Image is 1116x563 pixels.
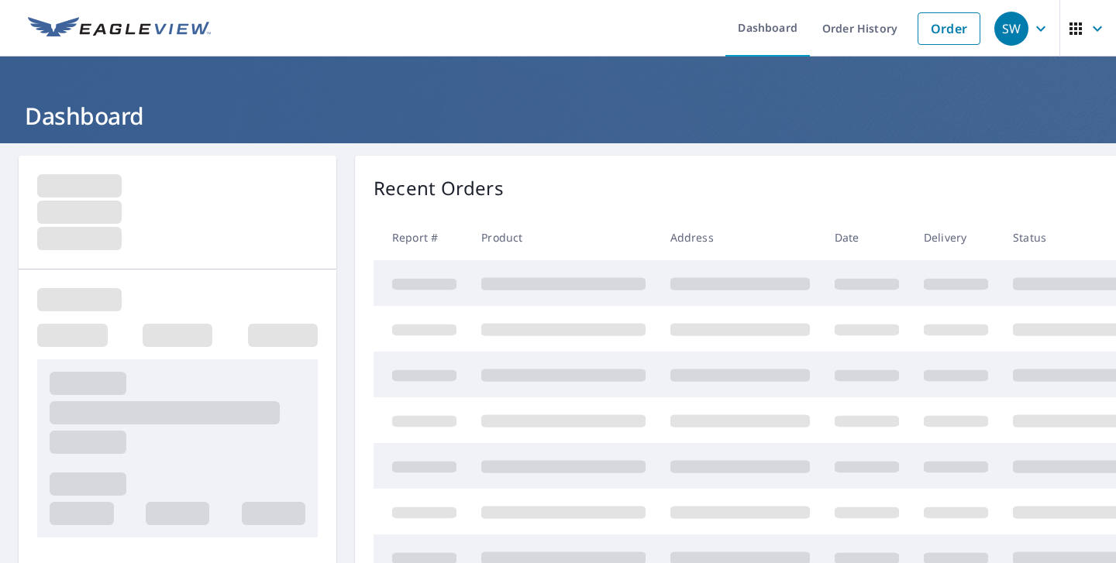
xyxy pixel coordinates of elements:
[911,215,1001,260] th: Delivery
[374,174,504,202] p: Recent Orders
[918,12,980,45] a: Order
[28,17,211,40] img: EV Logo
[994,12,1028,46] div: SW
[822,215,911,260] th: Date
[469,215,658,260] th: Product
[658,215,822,260] th: Address
[374,215,469,260] th: Report #
[19,100,1097,132] h1: Dashboard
